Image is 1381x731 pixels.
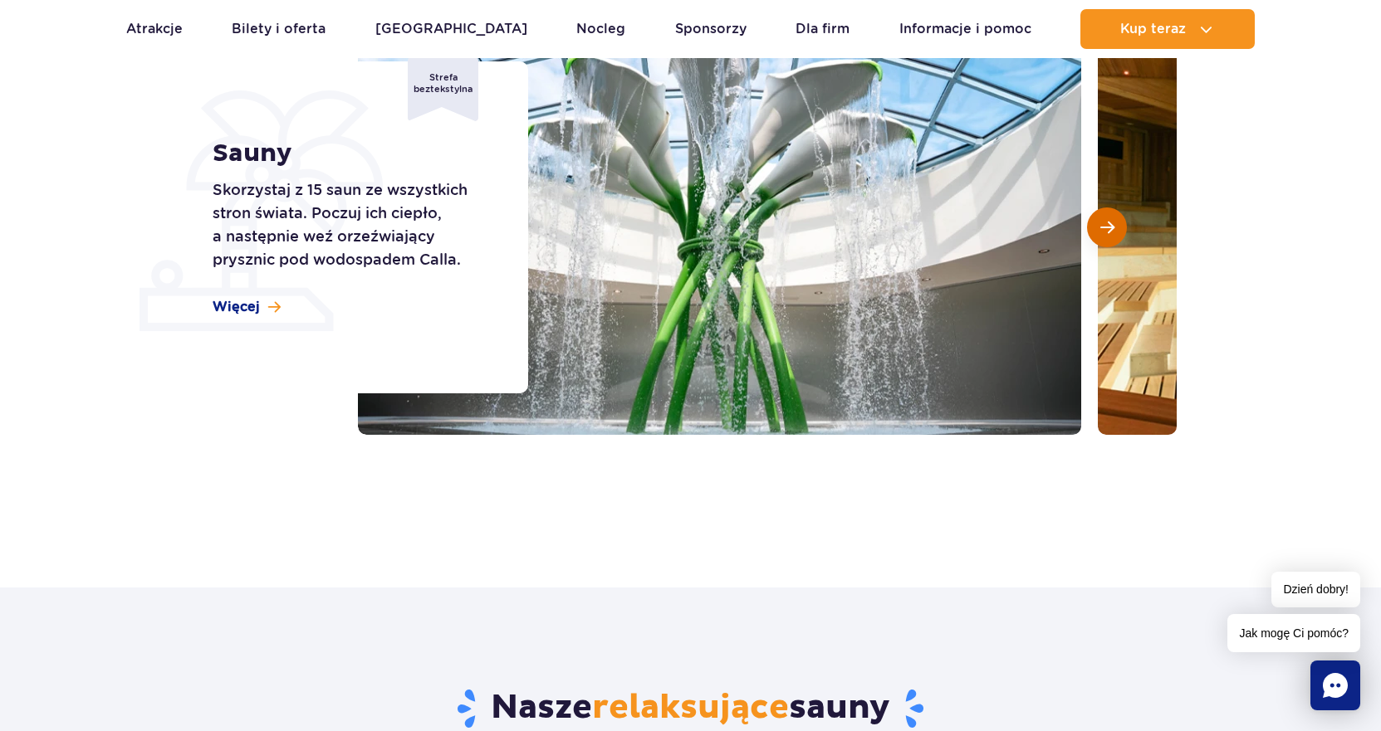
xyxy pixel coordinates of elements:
[1271,572,1360,607] span: Dzień dobry!
[213,178,491,271] p: Skorzystaj z 15 saun ze wszystkich stron świata. Poczuj ich ciepło, a następnie weź orzeźwiający ...
[1080,9,1255,49] button: Kup teraz
[232,9,326,49] a: Bilety i oferta
[213,139,491,168] h1: Sauny
[899,9,1031,49] a: Informacje i pomoc
[796,9,850,49] a: Dla firm
[358,20,1081,435] img: Wodna instalacja artystyczna pod szklanym dachem Suntago
[204,687,1177,730] h2: Nasze sauny
[408,57,478,121] div: Strefa beztekstylna
[213,298,281,316] a: Więcej
[576,9,625,49] a: Nocleg
[126,9,183,49] a: Atrakcje
[1087,207,1127,247] button: Następny slajd
[675,9,747,49] a: Sponsorzy
[1120,22,1186,37] span: Kup teraz
[1310,660,1360,710] div: Chat
[592,687,789,729] span: relaksujące
[1227,614,1360,652] span: Jak mogę Ci pomóc?
[375,9,527,49] a: [GEOGRAPHIC_DATA]
[213,298,260,316] span: Więcej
